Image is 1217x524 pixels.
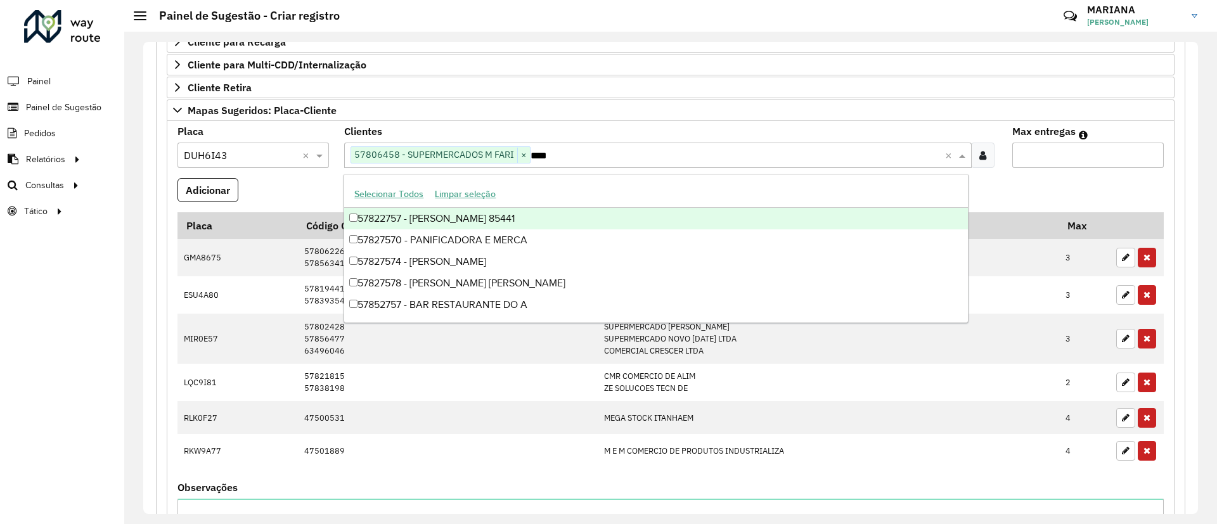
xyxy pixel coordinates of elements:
[177,480,238,495] label: Observações
[26,153,65,166] span: Relatórios
[1059,276,1110,314] td: 3
[177,276,298,314] td: ESU4A80
[298,401,598,434] td: 47500531
[298,239,598,276] td: 57806226 57856341
[27,75,51,88] span: Painel
[188,37,286,47] span: Cliente para Recarga
[344,208,967,229] div: 57822757 - [PERSON_NAME] 85441
[1059,314,1110,364] td: 3
[945,148,956,163] span: Clear all
[146,9,340,23] h2: Painel de Sugestão - Criar registro
[298,314,598,364] td: 57802428 57856477 63496046
[429,184,501,204] button: Limpar seleção
[344,272,967,294] div: 57827578 - [PERSON_NAME] [PERSON_NAME]
[177,178,238,202] button: Adicionar
[1079,130,1088,140] em: Máximo de clientes que serão colocados na mesma rota com os clientes informados
[177,212,298,239] th: Placa
[1057,3,1084,30] a: Contato Rápido
[24,127,56,140] span: Pedidos
[167,99,1175,121] a: Mapas Sugeridos: Placa-Cliente
[177,314,298,364] td: MIR0E57
[1059,434,1110,467] td: 4
[1059,364,1110,401] td: 2
[177,239,298,276] td: GMA8675
[188,82,252,93] span: Cliente Retira
[188,105,337,115] span: Mapas Sugeridos: Placa-Cliente
[188,60,366,70] span: Cliente para Multi-CDD/Internalização
[177,401,298,434] td: RLK0F27
[177,124,203,139] label: Placa
[598,401,1059,434] td: MEGA STOCK ITANHAEM
[24,205,48,218] span: Tático
[298,434,598,467] td: 47501889
[1059,239,1110,276] td: 3
[1087,16,1182,28] span: [PERSON_NAME]
[344,229,967,251] div: 57827570 - PANIFICADORA E MERCA
[167,77,1175,98] a: Cliente Retira
[598,434,1059,467] td: M E M COMERCIO DE PRODUTOS INDUSTRIALIZA
[302,148,313,163] span: Clear all
[26,101,101,114] span: Painel de Sugestão
[1087,4,1182,16] h3: MARIANA
[1059,212,1110,239] th: Max
[1012,124,1076,139] label: Max entregas
[517,148,530,163] span: ×
[349,184,429,204] button: Selecionar Todos
[298,276,598,314] td: 57819441 57839354
[1059,401,1110,434] td: 4
[344,174,968,323] ng-dropdown-panel: Options list
[598,314,1059,364] td: SUPERMERCADO [PERSON_NAME] SUPERMERCADO NOVO [DATE] LTDA COMERCIAL CRESCER LTDA
[298,364,598,401] td: 57821815 57838198
[344,124,382,139] label: Clientes
[167,31,1175,53] a: Cliente para Recarga
[177,434,298,467] td: RKW9A77
[167,54,1175,75] a: Cliente para Multi-CDD/Internalização
[177,364,298,401] td: LQC9I81
[344,251,967,272] div: 57827574 - [PERSON_NAME]
[344,294,967,316] div: 57852757 - BAR RESTAURANTE DO A
[298,212,598,239] th: Código Cliente
[351,147,517,162] span: 57806458 - SUPERMERCADOS M FARI
[598,364,1059,401] td: CMR COMERCIO DE ALIM ZE SOLUCOES TECN DE
[25,179,64,192] span: Consultas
